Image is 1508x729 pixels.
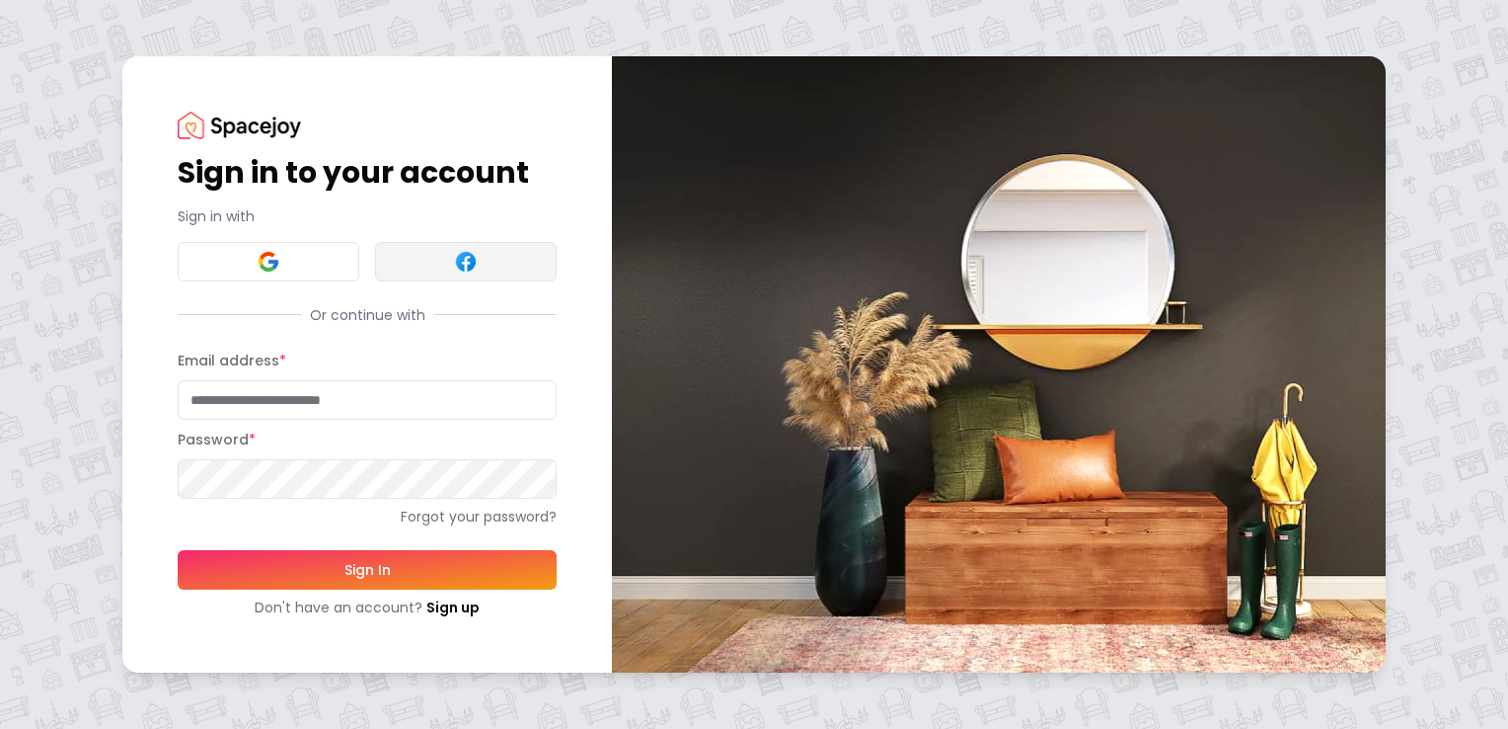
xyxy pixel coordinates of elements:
a: Sign up [426,598,480,617]
span: Or continue with [302,305,433,325]
img: Facebook signin [454,250,478,274]
button: Sign In [178,550,557,590]
img: Google signin [257,250,280,274]
h1: Sign in to your account [178,155,557,191]
img: banner [612,56,1386,672]
a: Forgot your password? [178,507,557,526]
div: Don't have an account? [178,598,557,617]
img: Spacejoy Logo [178,112,301,138]
p: Sign in with [178,206,557,226]
label: Password [178,430,256,449]
label: Email address [178,351,286,370]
